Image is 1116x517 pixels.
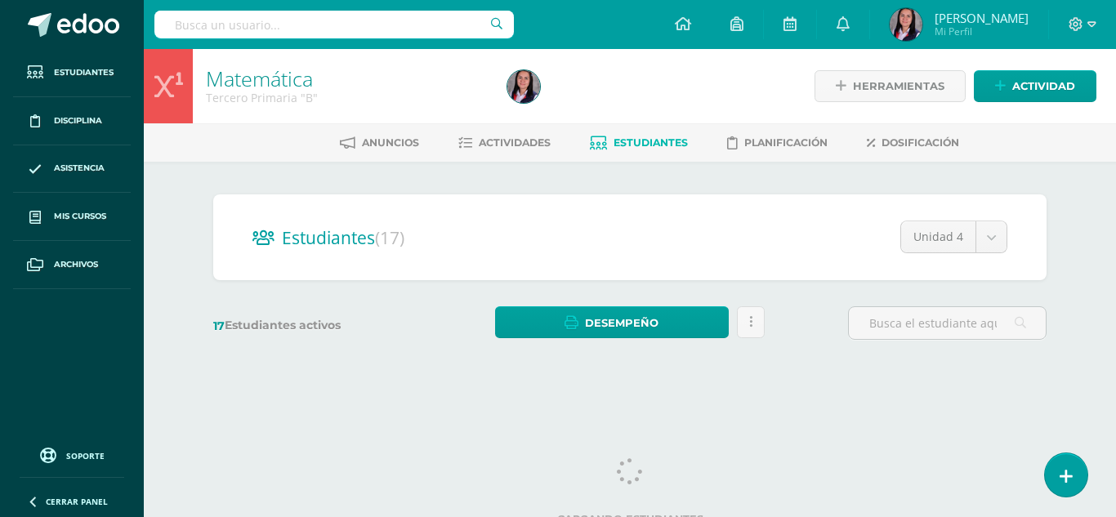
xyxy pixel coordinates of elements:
[882,136,959,149] span: Dosificación
[13,193,131,241] a: Mis cursos
[458,130,551,156] a: Actividades
[282,226,404,249] span: Estudiantes
[507,70,540,103] img: 1c93c93239aea7b13ad1b62200493693.png
[727,130,828,156] a: Planificación
[479,136,551,149] span: Actividades
[744,136,828,149] span: Planificación
[13,145,131,194] a: Asistencia
[815,70,966,102] a: Herramientas
[590,130,688,156] a: Estudiantes
[585,308,658,338] span: Desempeño
[46,496,108,507] span: Cerrar panel
[66,450,105,461] span: Soporte
[206,67,488,90] h1: Matemática
[362,136,419,149] span: Anuncios
[213,318,412,333] label: Estudiantes activos
[20,443,124,466] a: Soporte
[54,210,106,223] span: Mis cursos
[1012,71,1075,101] span: Actividad
[935,25,1029,38] span: Mi Perfil
[867,130,959,156] a: Dosificación
[935,10,1029,26] span: [PERSON_NAME]
[614,136,688,149] span: Estudiantes
[890,8,922,41] img: 1c93c93239aea7b13ad1b62200493693.png
[340,130,419,156] a: Anuncios
[974,70,1096,102] a: Actividad
[206,65,313,92] a: Matemática
[13,97,131,145] a: Disciplina
[901,221,1007,252] a: Unidad 4
[853,71,944,101] span: Herramientas
[54,66,114,79] span: Estudiantes
[213,319,225,333] span: 17
[154,11,514,38] input: Busca un usuario...
[913,221,963,252] span: Unidad 4
[13,49,131,97] a: Estudiantes
[495,306,728,338] a: Desempeño
[849,307,1046,339] input: Busca el estudiante aquí...
[13,241,131,289] a: Archivos
[206,90,488,105] div: Tercero Primaria 'B'
[54,162,105,175] span: Asistencia
[375,226,404,249] span: (17)
[54,114,102,127] span: Disciplina
[54,258,98,271] span: Archivos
